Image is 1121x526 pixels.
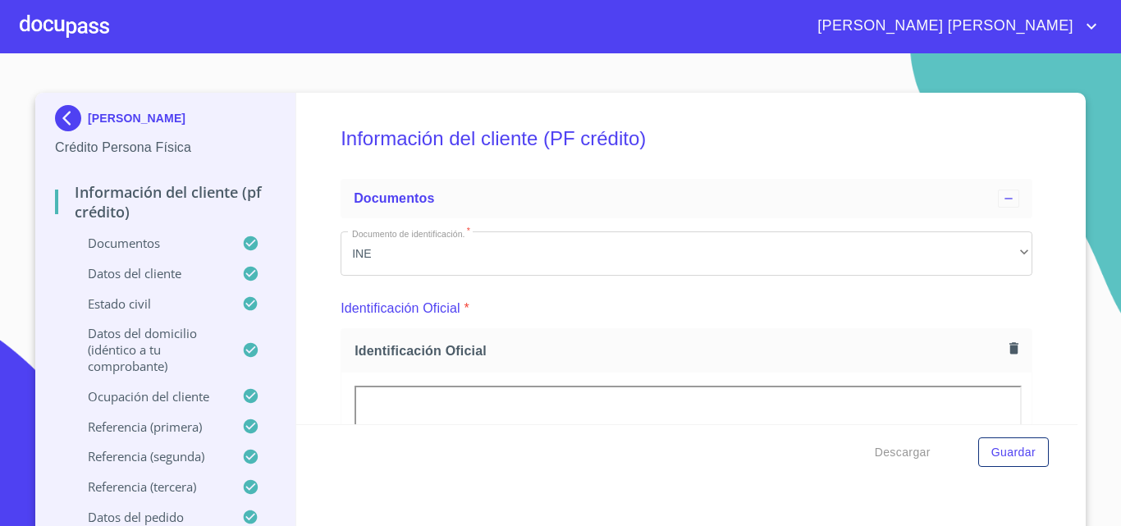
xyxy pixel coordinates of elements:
span: Guardar [991,442,1036,463]
p: Identificación Oficial [341,299,460,318]
div: [PERSON_NAME] [55,105,276,138]
p: [PERSON_NAME] [88,112,185,125]
div: Documentos [341,179,1032,218]
p: Datos del pedido [55,509,242,525]
p: Crédito Persona Física [55,138,276,158]
div: INE [341,231,1032,276]
p: Documentos [55,235,242,251]
p: Información del cliente (PF crédito) [55,182,276,222]
button: account of current user [805,13,1101,39]
p: Estado Civil [55,295,242,312]
p: Datos del domicilio (idéntico a tu comprobante) [55,325,242,374]
p: Datos del cliente [55,265,242,281]
p: Referencia (tercera) [55,478,242,495]
p: Referencia (primera) [55,419,242,435]
button: Descargar [868,437,937,468]
span: Identificación Oficial [355,342,1003,359]
img: Docupass spot blue [55,105,88,131]
span: [PERSON_NAME] [PERSON_NAME] [805,13,1082,39]
button: Guardar [978,437,1049,468]
p: Referencia (segunda) [55,448,242,464]
p: Ocupación del Cliente [55,388,242,405]
span: Descargar [875,442,931,463]
h5: Información del cliente (PF crédito) [341,105,1032,172]
span: Documentos [354,191,434,205]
